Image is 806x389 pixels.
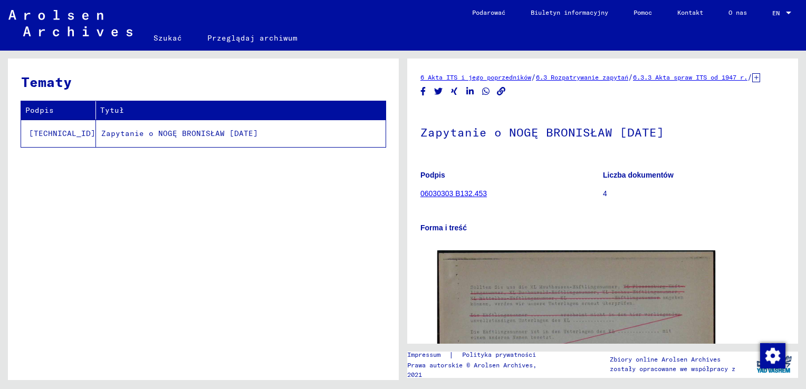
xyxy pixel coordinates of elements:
[531,72,536,82] span: /
[420,171,445,179] b: Podpis
[420,73,531,81] a: 6 Akta ITS i jego poprzedników
[96,101,386,120] th: Tytuł
[433,85,444,98] button: Udostępnij na Twitterze
[195,25,310,51] a: Przeglądaj archiwum
[628,72,633,82] span: /
[454,349,549,361] a: Polityka prywatności
[603,188,785,199] p: 4
[536,73,628,81] a: 6.3 Rozpatrywanie zapytań
[610,355,735,364] p: Zbiory online Arolsen Archives
[449,85,460,98] button: Udostępnij na Xing
[407,361,553,380] p: Prawa autorskie © Arolsen Archives, 2021
[754,351,794,377] img: yv_logo.png
[610,364,735,374] p: zostały opracowane we współpracy z
[481,85,492,98] button: Udostępnij na WhatsApp
[420,189,487,198] a: 06030303 B132.453
[747,72,752,82] span: /
[449,349,454,361] font: |
[8,10,132,36] img: Arolsen_neg.svg
[96,120,386,147] td: Zapytanie o NOGĘ BRONISŁAW [DATE]
[407,349,449,361] a: Impressum
[603,171,674,179] b: Liczba dokumentów
[760,343,785,368] img: Zmienianie zgody
[21,101,96,120] th: Podpis
[141,25,195,51] a: Szukać
[496,85,507,98] button: Kopiuj link
[760,343,785,368] div: Zmienianie zgody
[418,85,429,98] button: Udostępnij na Facebooku
[21,120,96,147] td: [TECHNICAL_ID]
[420,223,467,232] b: Forma i treść
[772,9,784,17] span: EN
[420,108,785,154] h1: Zapytanie o NOGĘ BRONISŁAW [DATE]
[633,73,747,81] a: 6.3.3 Akta spraw ITS od 1947 r.
[21,72,385,92] h3: Tematy
[465,85,476,98] button: Udostępnij na LinkedIn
